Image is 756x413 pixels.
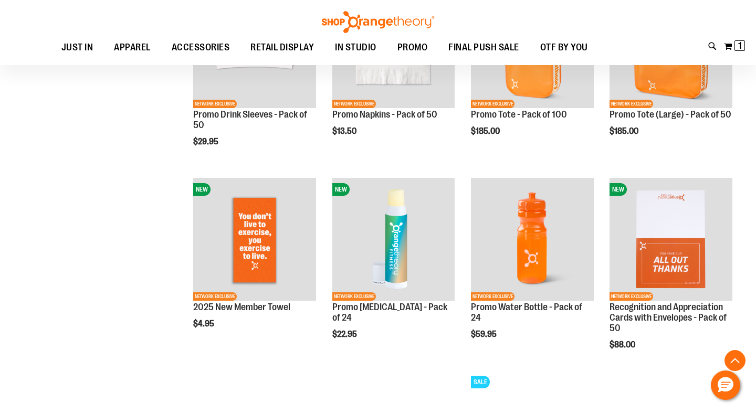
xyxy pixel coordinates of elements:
a: Recognition and Appreciation Cards with Envelopes - Pack of 50NEWNETWORK EXCLUSIVE [610,178,732,302]
span: NEW [610,183,627,196]
a: Promo [MEDICAL_DATA] - Pack of 24 [332,302,447,323]
a: Promo Drink Sleeves - Pack of 50 [193,109,307,130]
a: ACCESSORIES [161,36,240,60]
span: IN STUDIO [335,36,376,59]
a: Promo Napkins - Pack of 50 [332,109,437,120]
span: NETWORK EXCLUSIVE [471,292,514,301]
span: $185.00 [610,126,640,136]
span: NETWORK EXCLUSIVE [610,292,653,301]
a: Promo Water Bottle - Pack of 24 [471,302,582,323]
img: Promo Water Bottle - Pack of 24 [471,178,594,301]
a: RETAIL DISPLAY [240,36,324,60]
span: $88.00 [610,340,637,350]
span: OTF BY YOU [540,36,588,59]
span: NETWORK EXCLUSIVE [471,100,514,108]
span: 1 [738,40,742,51]
a: Recognition and Appreciation Cards with Envelopes - Pack of 50 [610,302,727,333]
a: OTF 2025 New Member TowelNEWNETWORK EXCLUSIVE [193,178,316,302]
a: Promo Water Bottle - Pack of 24NETWORK EXCLUSIVE [471,178,594,302]
span: NETWORK EXCLUSIVE [193,292,237,301]
div: product [327,173,460,365]
span: $59.95 [471,330,498,339]
span: $22.95 [332,330,359,339]
a: Promo Tote (Large) - Pack of 50 [610,109,731,120]
img: Promo Lip Balm - Pack of 24 [332,178,455,301]
span: $4.95 [193,319,216,329]
span: NETWORK EXCLUSIVE [193,100,237,108]
a: FINAL PUSH SALE [438,36,530,60]
div: product [466,173,599,365]
a: Promo Tote - Pack of 100 [471,109,567,120]
span: NEW [193,183,211,196]
span: NEW [332,183,350,196]
span: RETAIL DISPLAY [250,36,314,59]
span: JUST IN [61,36,93,59]
span: NETWORK EXCLUSIVE [332,100,376,108]
a: JUST IN [51,36,104,60]
span: FINAL PUSH SALE [448,36,519,59]
span: PROMO [397,36,428,59]
span: SALE [471,376,490,388]
button: Back To Top [724,350,745,371]
span: NETWORK EXCLUSIVE [610,100,653,108]
a: 2025 New Member Towel [193,302,290,312]
span: ACCESSORIES [172,36,230,59]
a: APPAREL [103,36,161,60]
span: $185.00 [471,126,501,136]
img: Shop Orangetheory [320,11,436,33]
span: APPAREL [114,36,151,59]
div: product [604,173,738,376]
a: Promo Lip Balm - Pack of 24NEWNETWORK EXCLUSIVE [332,178,455,302]
span: $13.50 [332,126,358,136]
a: OTF BY YOU [530,36,598,60]
div: product [188,173,321,355]
img: OTF 2025 New Member Towel [193,178,316,301]
img: Recognition and Appreciation Cards with Envelopes - Pack of 50 [610,178,732,301]
span: NETWORK EXCLUSIVE [332,292,376,301]
a: PROMO [387,36,438,59]
a: IN STUDIO [324,36,387,60]
span: $29.95 [193,137,220,146]
button: Hello, have a question? Let’s chat. [711,370,740,400]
